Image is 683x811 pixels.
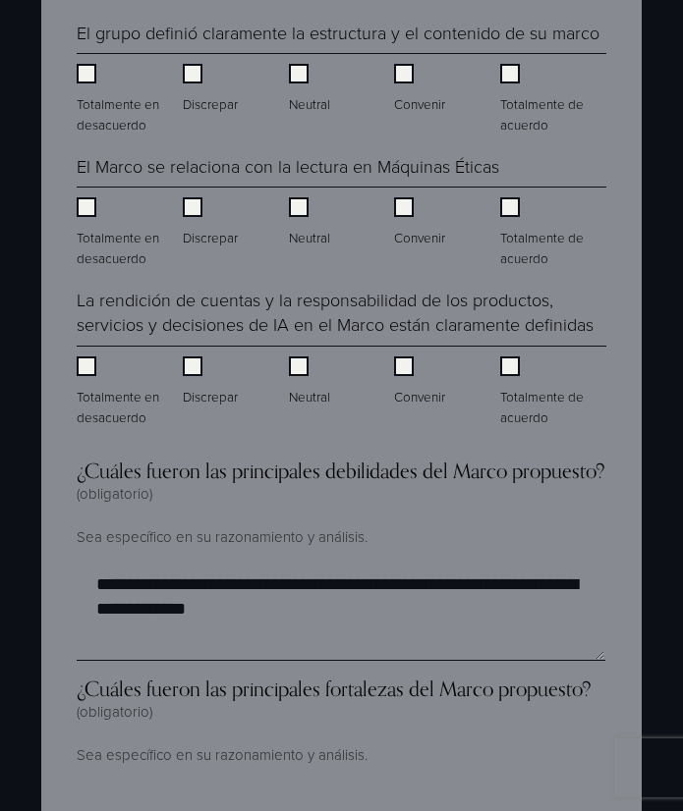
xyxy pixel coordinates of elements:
[394,228,445,246] font: Convenir
[77,94,159,134] font: Totalmente en desacuerdo
[500,228,584,267] font: Totalmente de acuerdo
[289,387,330,405] font: Neutral
[77,701,152,722] span: (obligatorio)
[500,387,584,426] font: Totalmente de acuerdo
[500,94,584,134] font: Totalmente de acuerdo
[394,94,445,113] font: Convenir
[77,737,605,773] p: Sea específico en su razonamiento y análisis.
[289,94,330,113] font: Neutral
[77,459,605,483] span: ¿Cuáles fueron las principales debilidades del Marco propuesto?
[77,288,605,337] legend: La rendición de cuentas y la responsabilidad de los productos, servicios y decisiones de IA en el...
[77,228,159,267] font: Totalmente en desacuerdo
[183,387,238,405] font: Discrepar
[289,228,330,246] font: Neutral
[77,483,152,504] span: (obligatorio)
[183,228,238,246] font: Discrepar
[77,676,592,701] span: ¿Cuáles fueron las principales fortalezas del Marco propuesto?
[77,519,605,555] p: Sea específico en su razonamiento y análisis.
[77,154,499,179] legend: El Marco se relaciona con la lectura en Máquinas Éticas
[394,387,445,405] font: Convenir
[77,387,159,426] font: Totalmente en desacuerdo
[77,21,599,45] legend: El grupo definió claramente la estructura y el contenido de su marco
[183,94,238,113] font: Discrepar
